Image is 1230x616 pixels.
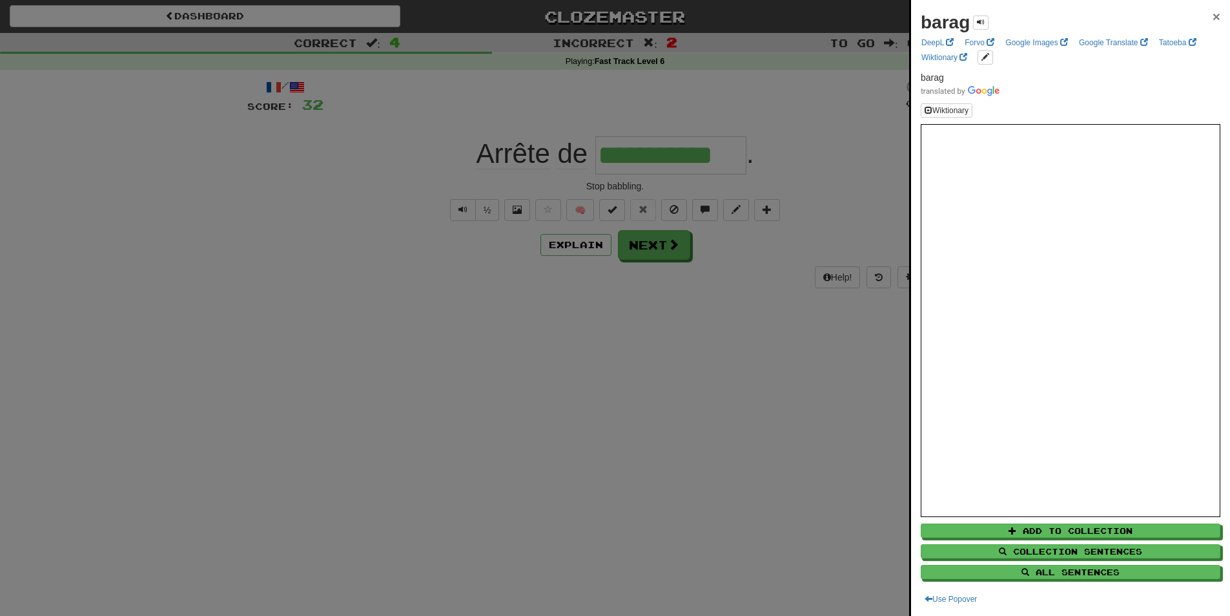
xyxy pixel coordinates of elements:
[921,524,1220,538] button: Add to Collection
[921,86,999,96] img: Color short
[921,544,1220,558] button: Collection Sentences
[921,565,1220,579] button: All Sentences
[1213,10,1220,23] button: Close
[917,36,958,50] a: DeepL
[921,592,981,606] button: Use Popover
[978,50,993,65] button: edit links
[1213,9,1220,24] span: ×
[1001,36,1072,50] a: Google Images
[1075,36,1152,50] a: Google Translate
[1155,36,1200,50] a: Tatoeba
[921,12,970,32] strong: barag
[921,103,972,118] button: Wiktionary
[917,50,971,65] a: Wiktionary
[961,36,998,50] a: Forvo
[921,72,944,83] span: barag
